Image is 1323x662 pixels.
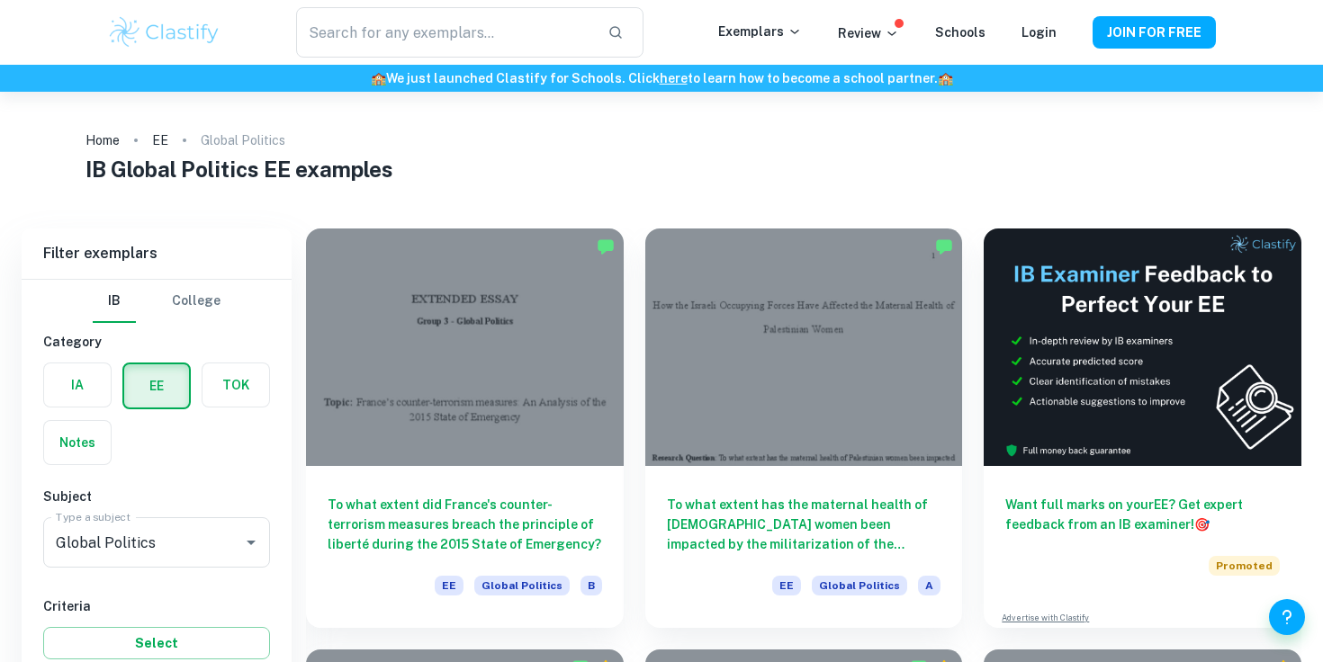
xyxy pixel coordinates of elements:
[645,228,963,628] a: To what extent has the maternal health of [DEMOGRAPHIC_DATA] women been impacted by the militariz...
[85,128,120,153] a: Home
[667,495,941,554] h6: To what extent has the maternal health of [DEMOGRAPHIC_DATA] women been impacted by the militariz...
[772,576,801,595] span: EE
[1005,495,1280,534] h6: Want full marks on your EE ? Get expert feedback from an IB examiner!
[918,576,940,595] span: A
[660,71,688,85] a: here
[238,530,264,555] button: Open
[1194,517,1210,532] span: 🎯
[1209,556,1280,576] span: Promoted
[597,237,615,255] img: Marked
[580,576,602,595] span: B
[984,228,1301,628] a: Want full marks on yourEE? Get expert feedback from an IB examiner!PromotedAdvertise with Clastify
[93,280,220,323] div: Filter type choice
[296,7,593,58] input: Search for any exemplars...
[371,71,386,85] span: 🏫
[172,280,220,323] button: College
[43,332,270,352] h6: Category
[984,228,1301,466] img: Thumbnail
[93,280,136,323] button: IB
[43,596,270,616] h6: Criteria
[938,71,953,85] span: 🏫
[124,364,189,407] button: EE
[44,421,111,464] button: Notes
[812,576,907,595] span: Global Politics
[202,363,269,407] button: TOK
[474,576,570,595] span: Global Politics
[935,25,985,40] a: Schools
[935,237,953,255] img: Marked
[1021,25,1057,40] a: Login
[4,68,1319,88] h6: We just launched Clastify for Schools. Click to learn how to become a school partner.
[107,14,221,50] img: Clastify logo
[435,576,463,595] span: EE
[201,130,285,150] p: Global Politics
[328,495,602,554] h6: To what extent did France's counter-terrorism measures breach the principle of liberté during the...
[56,509,130,524] label: Type a subject
[1002,612,1089,624] a: Advertise with Clastify
[85,153,1237,185] h1: IB Global Politics EE examples
[1269,599,1305,635] button: Help and Feedback
[1093,16,1216,49] button: JOIN FOR FREE
[718,22,802,41] p: Exemplars
[838,23,899,43] p: Review
[43,487,270,506] h6: Subject
[306,228,624,628] a: To what extent did France's counter-terrorism measures breach the principle of liberté during the...
[152,128,168,153] a: EE
[44,363,111,407] button: IA
[22,228,292,279] h6: Filter exemplars
[43,627,270,659] button: Select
